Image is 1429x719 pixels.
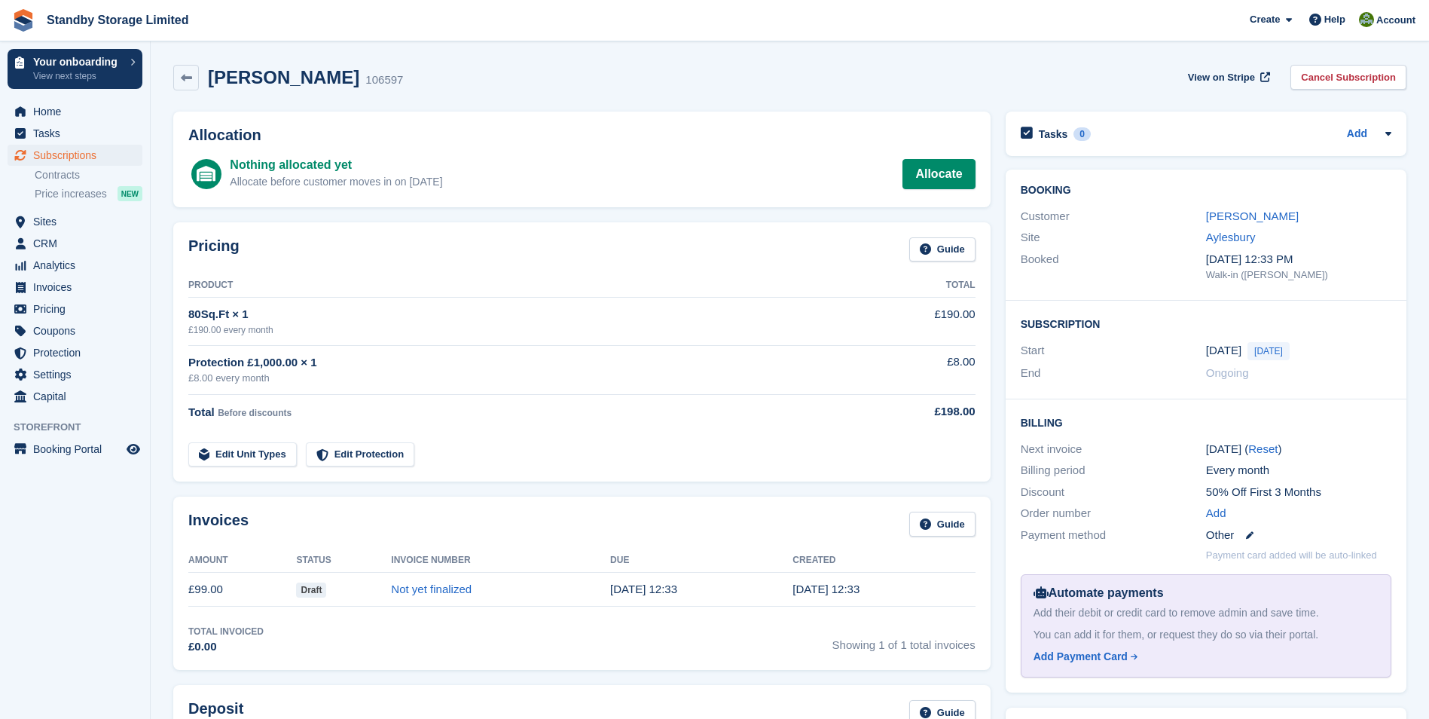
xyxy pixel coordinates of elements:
[296,549,391,573] th: Status
[1347,126,1367,143] a: Add
[188,549,296,573] th: Amount
[188,638,264,656] div: £0.00
[1206,342,1241,359] time: 2025-09-05 00:00:00 UTC
[1021,527,1206,544] div: Payment method
[1206,231,1256,243] a: Aylesbury
[8,49,142,89] a: Your onboarding View next steps
[118,186,142,201] div: NEW
[33,342,124,363] span: Protection
[188,274,855,298] th: Product
[1034,584,1379,602] div: Automate payments
[33,123,124,144] span: Tasks
[188,512,249,537] h2: Invoices
[1188,70,1255,85] span: View on Stripe
[1206,366,1249,379] span: Ongoing
[230,156,442,174] div: Nothing allocated yet
[1206,210,1299,222] a: [PERSON_NAME]
[8,439,142,460] a: menu
[1021,415,1391,430] h2: Billing
[230,174,442,190] div: Allocate before customer moves in on [DATE]
[855,274,976,298] th: Total
[1021,365,1206,382] div: End
[296,583,326,598] span: Draft
[124,440,142,458] a: Preview store
[1021,462,1206,479] div: Billing period
[1021,251,1206,283] div: Booked
[1021,229,1206,246] div: Site
[188,371,855,386] div: £8.00 every month
[391,549,610,573] th: Invoice Number
[1021,505,1206,522] div: Order number
[8,298,142,320] a: menu
[8,255,142,276] a: menu
[33,364,124,385] span: Settings
[8,364,142,385] a: menu
[33,69,123,83] p: View next steps
[8,211,142,232] a: menu
[188,354,855,372] div: Protection £1,000.00 × 1
[33,298,124,320] span: Pricing
[35,187,107,201] span: Price increases
[8,233,142,254] a: menu
[792,583,860,595] time: 2025-09-05 11:33:13 UTC
[306,442,414,467] a: Edit Protection
[1248,442,1278,455] a: Reset
[832,625,976,656] span: Showing 1 of 1 total invoices
[33,233,124,254] span: CRM
[8,342,142,363] a: menu
[1073,127,1091,141] div: 0
[188,306,855,323] div: 80Sq.Ft × 1
[1376,13,1415,28] span: Account
[188,625,264,638] div: Total Invoiced
[1182,65,1273,90] a: View on Stripe
[188,442,297,467] a: Edit Unit Types
[1021,484,1206,501] div: Discount
[1359,12,1374,27] img: Steven Hambridge
[33,255,124,276] span: Analytics
[33,386,124,407] span: Capital
[1034,649,1373,665] a: Add Payment Card
[1021,316,1391,331] h2: Subscription
[855,345,976,394] td: £8.00
[909,237,976,262] a: Guide
[1034,627,1379,643] div: You can add it for them, or request they do so via their portal.
[1290,65,1406,90] a: Cancel Subscription
[1206,462,1391,479] div: Every month
[1247,342,1290,360] span: [DATE]
[188,573,296,607] td: £99.00
[1324,12,1345,27] span: Help
[1034,649,1128,665] div: Add Payment Card
[1206,251,1391,268] div: [DATE] 12:33 PM
[8,277,142,298] a: menu
[188,127,976,144] h2: Allocation
[218,408,292,418] span: Before discounts
[33,145,124,166] span: Subscriptions
[33,439,124,460] span: Booking Portal
[35,168,142,182] a: Contracts
[33,211,124,232] span: Sites
[1021,342,1206,360] div: Start
[1206,527,1391,544] div: Other
[610,583,677,595] time: 2025-09-06 11:33:12 UTC
[792,549,975,573] th: Created
[1206,484,1391,501] div: 50% Off First 3 Months
[8,145,142,166] a: menu
[33,277,124,298] span: Invoices
[1039,127,1068,141] h2: Tasks
[1206,505,1226,522] a: Add
[8,320,142,341] a: menu
[188,405,215,418] span: Total
[1206,268,1391,283] div: Walk-in ([PERSON_NAME])
[41,8,194,32] a: Standby Storage Limited
[8,123,142,144] a: menu
[610,549,792,573] th: Due
[208,67,359,87] h2: [PERSON_NAME]
[188,237,240,262] h2: Pricing
[188,323,855,337] div: £190.00 every month
[33,320,124,341] span: Coupons
[8,101,142,122] a: menu
[33,57,123,67] p: Your onboarding
[1021,208,1206,225] div: Customer
[1206,441,1391,458] div: [DATE] ( )
[1034,605,1379,621] div: Add their debit or credit card to remove admin and save time.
